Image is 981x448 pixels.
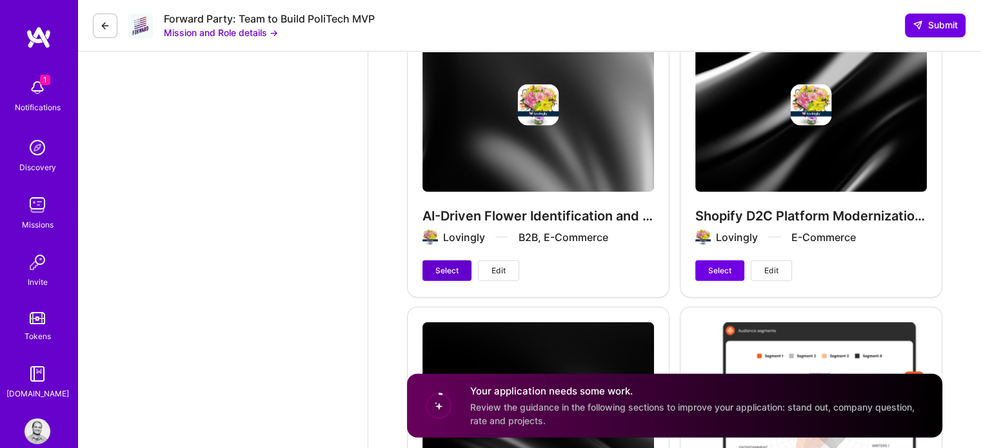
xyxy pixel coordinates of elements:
[19,161,56,174] div: Discovery
[164,12,375,26] div: Forward Party: Team to Build PoliTech MVP
[26,26,52,49] img: logo
[25,75,50,101] img: bell
[6,387,69,400] div: [DOMAIN_NAME]
[22,218,54,231] div: Missions
[128,13,154,38] img: Company Logo
[40,75,50,85] span: 1
[764,265,778,277] span: Edit
[470,384,927,398] h4: Your application needs some work.
[491,265,506,277] span: Edit
[100,21,110,31] i: icon LeftArrowDark
[435,265,459,277] span: Select
[913,19,958,32] span: Submit
[21,418,54,444] a: User Avatar
[25,135,50,161] img: discovery
[905,14,966,37] button: Submit
[422,260,471,281] button: Select
[470,402,915,426] span: Review the guidance in the following sections to improve your application: stand out, company que...
[751,260,792,281] button: Edit
[28,275,48,289] div: Invite
[708,265,731,277] span: Select
[164,26,278,39] button: Mission and Role details →
[25,418,50,444] img: User Avatar
[15,101,61,114] div: Notifications
[25,361,50,387] img: guide book
[25,249,50,275] img: Invite
[30,312,45,324] img: tokens
[913,20,923,30] i: icon SendLight
[695,260,744,281] button: Select
[478,260,519,281] button: Edit
[25,329,51,343] div: Tokens
[25,192,50,218] img: teamwork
